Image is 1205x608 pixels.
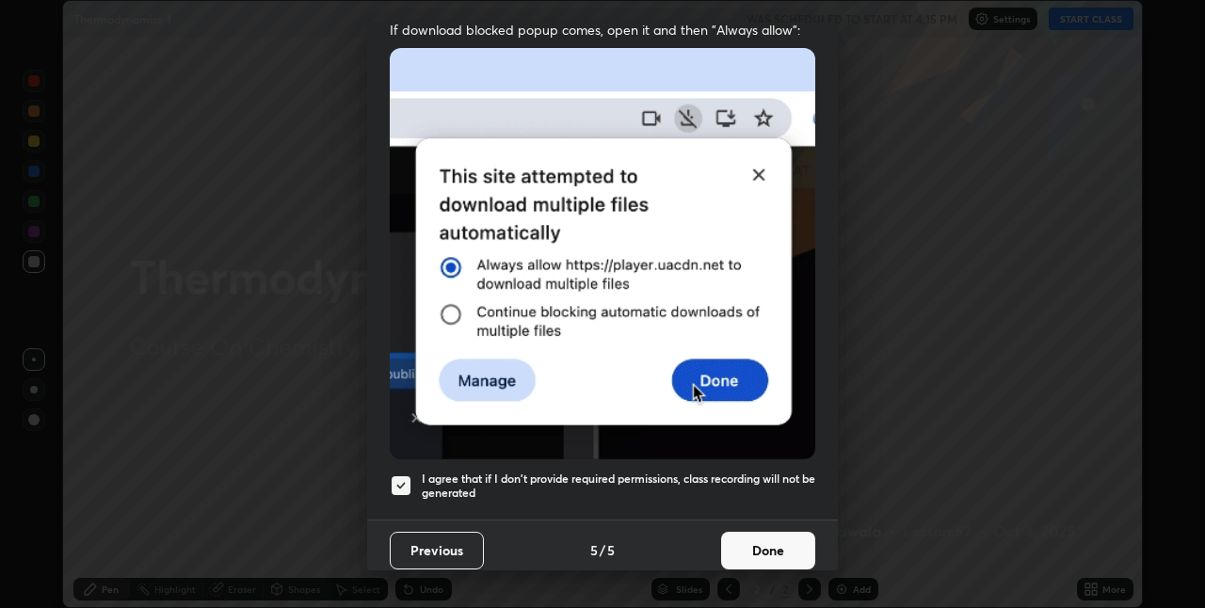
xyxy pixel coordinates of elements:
button: Done [721,532,815,569]
h4: 5 [607,540,615,560]
button: Previous [390,532,484,569]
span: If download blocked popup comes, open it and then "Always allow": [390,21,815,39]
h4: 5 [590,540,598,560]
h5: I agree that if I don't provide required permissions, class recording will not be generated [422,472,815,501]
h4: / [600,540,605,560]
img: downloads-permission-blocked.gif [390,48,815,459]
